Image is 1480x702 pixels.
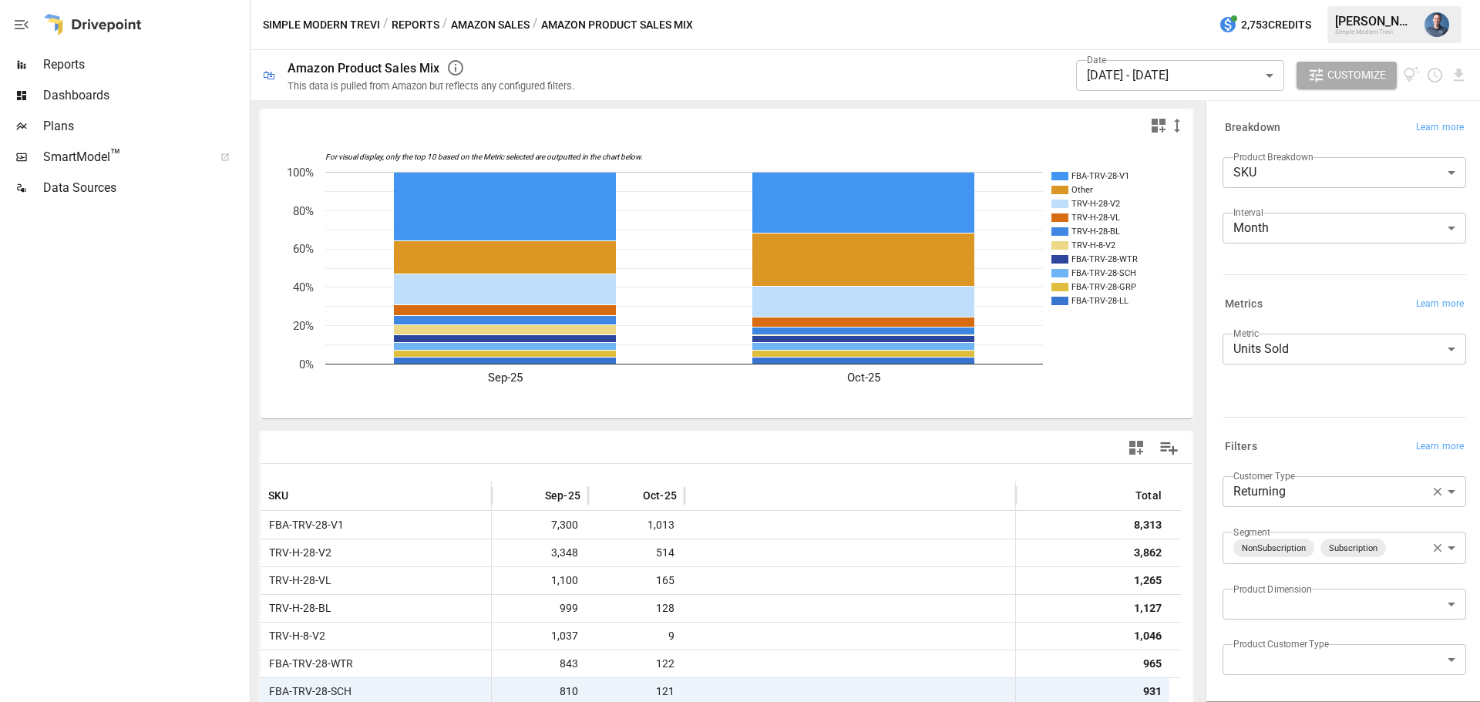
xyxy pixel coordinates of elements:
[293,319,314,333] text: 20%
[643,488,677,503] span: Oct-25
[1134,567,1162,594] div: 1,265
[1071,227,1120,237] text: TRV-H-28-BL
[43,55,247,74] span: Reports
[847,371,880,385] text: Oct-25
[1403,62,1421,89] button: View documentation
[268,488,289,503] span: SKU
[596,595,677,622] span: 128
[1134,595,1162,622] div: 1,127
[1233,327,1259,340] label: Metric
[1134,539,1162,566] div: 3,862
[287,166,314,180] text: 100%
[263,595,331,622] span: TRV-H-28-BL
[325,153,643,162] text: For visual display, only the top 10 based on the Metric selected are outputted in the chart below.
[392,15,439,35] button: Reports
[1135,489,1162,502] div: Total
[1233,526,1270,539] label: Segment
[43,117,247,136] span: Plans
[1225,119,1280,136] h6: Breakdown
[1450,66,1468,84] button: Download report
[499,512,580,539] span: 7,300
[1223,213,1466,244] div: Month
[1424,12,1449,37] img: Mike Beckham
[1071,268,1136,278] text: FBA-TRV-28-SCH
[1236,539,1312,557] span: NonSubscription
[383,15,388,35] div: /
[596,539,677,566] span: 514
[261,141,1181,418] svg: A chart.
[1233,150,1313,163] label: Product Breakdown
[451,15,530,35] button: Amazon Sales
[288,80,574,92] div: This data is pulled from Amazon but reflects any configured filters.
[1416,120,1464,136] span: Learn more
[1071,254,1138,264] text: FBA-TRV-28-WTR
[1233,637,1329,650] label: Product Customer Type
[1416,297,1464,312] span: Learn more
[110,146,121,165] span: ™
[499,595,580,622] span: 999
[1134,512,1162,539] div: 8,313
[1233,206,1263,219] label: Interval
[499,539,580,566] span: 3,348
[263,567,331,594] span: TRV-H-28-VL
[43,148,203,166] span: SmartModel
[620,485,641,506] button: Sort
[1152,431,1186,465] button: Manage Columns
[1071,240,1115,250] text: TRV-H-8-V2
[596,623,677,650] span: 9
[1241,15,1311,35] span: 2,753 Credits
[1071,296,1128,306] text: FBA-TRV-28-LL
[533,15,538,35] div: /
[1071,213,1120,223] text: TRV-H-28-VL
[1071,171,1129,181] text: FBA-TRV-28-V1
[1223,476,1455,507] div: Returning
[299,358,314,371] text: 0%
[43,86,247,105] span: Dashboards
[499,650,580,677] span: 843
[1233,469,1295,482] label: Customer Type
[1213,11,1317,39] button: 2,753Credits
[1071,282,1136,292] text: FBA-TRV-28-GRP
[263,512,344,539] span: FBA-TRV-28-V1
[1071,199,1120,209] text: TRV-H-28-V2
[293,242,314,256] text: 60%
[596,567,677,594] span: 165
[291,485,312,506] button: Sort
[263,68,275,82] div: 🛍
[488,371,523,385] text: Sep-25
[263,539,331,566] span: TRV-H-28-V2
[1233,583,1311,596] label: Product Dimension
[1415,3,1458,46] button: Mike Beckham
[1076,60,1284,91] div: [DATE] - [DATE]
[1223,334,1466,364] div: Units Sold
[442,15,448,35] div: /
[1225,438,1257,455] h6: Filters
[1426,66,1444,84] button: Schedule report
[1225,296,1263,313] h6: Metrics
[1143,650,1162,677] div: 965
[499,567,580,594] span: 1,100
[1323,539,1384,557] span: Subscription
[596,512,677,539] span: 1,013
[1087,53,1106,66] label: Date
[1071,185,1093,195] text: Other
[293,280,314,294] text: 40%
[1335,29,1415,35] div: Simple Modern Trevi
[1134,623,1162,650] div: 1,046
[263,650,353,677] span: FBA-TRV-28-WTR
[596,650,677,677] span: 122
[293,204,314,218] text: 80%
[263,623,325,650] span: TRV-H-8-V2
[1297,62,1397,89] button: Customize
[263,15,380,35] button: Simple Modern Trevi
[499,623,580,650] span: 1,037
[545,488,580,503] span: Sep-25
[288,61,440,76] div: Amazon Product Sales Mix
[1416,439,1464,455] span: Learn more
[522,485,543,506] button: Sort
[1327,65,1386,85] span: Customize
[1223,157,1466,188] div: SKU
[1335,14,1415,29] div: [PERSON_NAME]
